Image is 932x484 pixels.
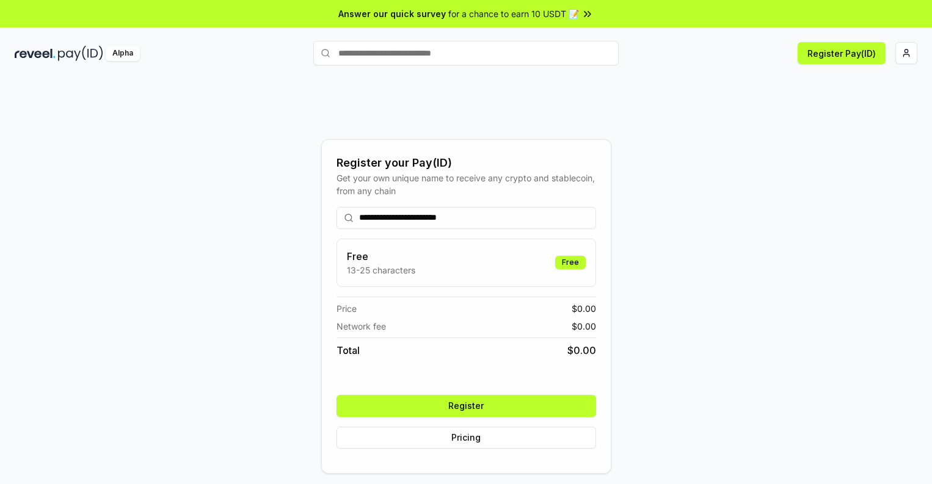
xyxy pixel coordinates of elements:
[448,7,579,20] span: for a chance to earn 10 USDT 📝
[337,154,596,172] div: Register your Pay(ID)
[15,46,56,61] img: reveel_dark
[347,264,415,276] p: 13-25 characters
[572,320,596,333] span: $ 0.00
[567,343,596,358] span: $ 0.00
[347,249,415,264] h3: Free
[798,42,886,64] button: Register Pay(ID)
[337,172,596,197] div: Get your own unique name to receive any crypto and stablecoin, from any chain
[106,46,140,61] div: Alpha
[572,302,596,315] span: $ 0.00
[337,343,360,358] span: Total
[337,320,386,333] span: Network fee
[337,427,596,449] button: Pricing
[338,7,446,20] span: Answer our quick survey
[555,256,586,269] div: Free
[337,302,357,315] span: Price
[58,46,103,61] img: pay_id
[337,395,596,417] button: Register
